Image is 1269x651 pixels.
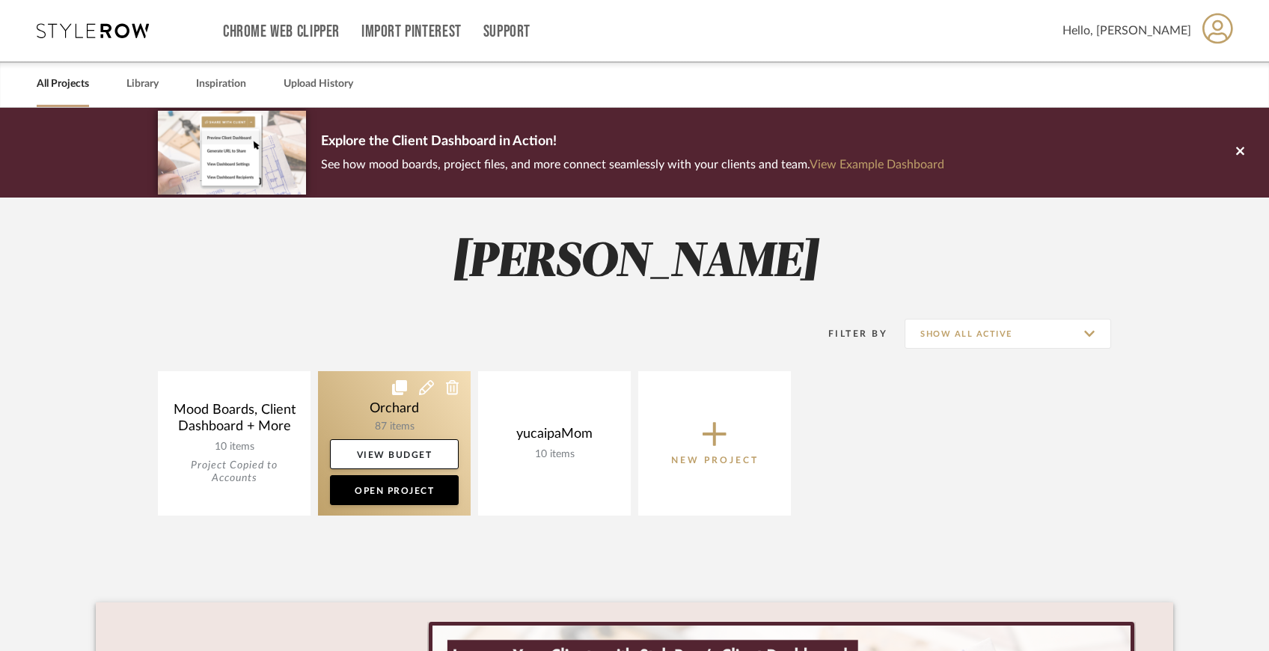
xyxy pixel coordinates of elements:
div: 10 items [490,448,619,461]
div: Filter By [809,326,887,341]
div: Mood Boards, Client Dashboard + More [170,402,299,441]
a: Upload History [284,74,353,94]
button: New Project [638,371,791,516]
p: New Project [671,453,759,468]
a: Support [483,25,530,38]
h2: [PERSON_NAME] [96,235,1173,291]
div: yucaipaMom [490,426,619,448]
a: Open Project [330,475,459,505]
a: Library [126,74,159,94]
a: View Example Dashboard [810,159,944,171]
a: Inspiration [196,74,246,94]
a: View Budget [330,439,459,469]
a: All Projects [37,74,89,94]
p: Explore the Client Dashboard in Action! [321,130,944,154]
div: 10 items [170,441,299,453]
div: Project Copied to Accounts [170,459,299,485]
a: Import Pinterest [361,25,462,38]
span: Hello, [PERSON_NAME] [1062,22,1191,40]
a: Chrome Web Clipper [223,25,340,38]
img: d5d033c5-7b12-40c2-a960-1ecee1989c38.png [158,111,306,194]
p: See how mood boards, project files, and more connect seamlessly with your clients and team. [321,154,944,175]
